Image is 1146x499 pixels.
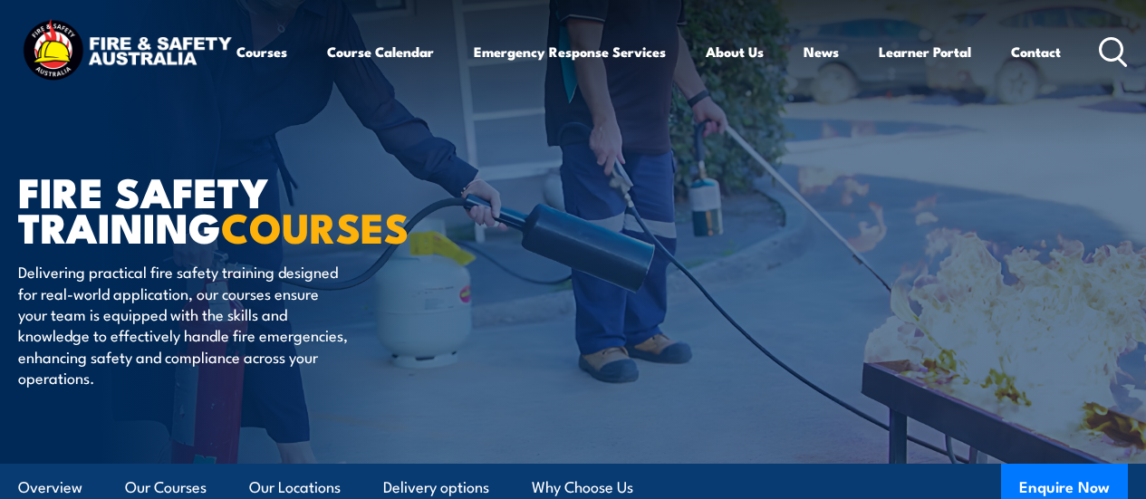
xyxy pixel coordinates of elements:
[18,261,349,388] p: Delivering practical fire safety training designed for real-world application, our courses ensure...
[327,30,434,73] a: Course Calendar
[474,30,666,73] a: Emergency Response Services
[221,195,409,257] strong: COURSES
[804,30,839,73] a: News
[18,173,466,244] h1: FIRE SAFETY TRAINING
[879,30,971,73] a: Learner Portal
[1011,30,1061,73] a: Contact
[236,30,287,73] a: Courses
[706,30,764,73] a: About Us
